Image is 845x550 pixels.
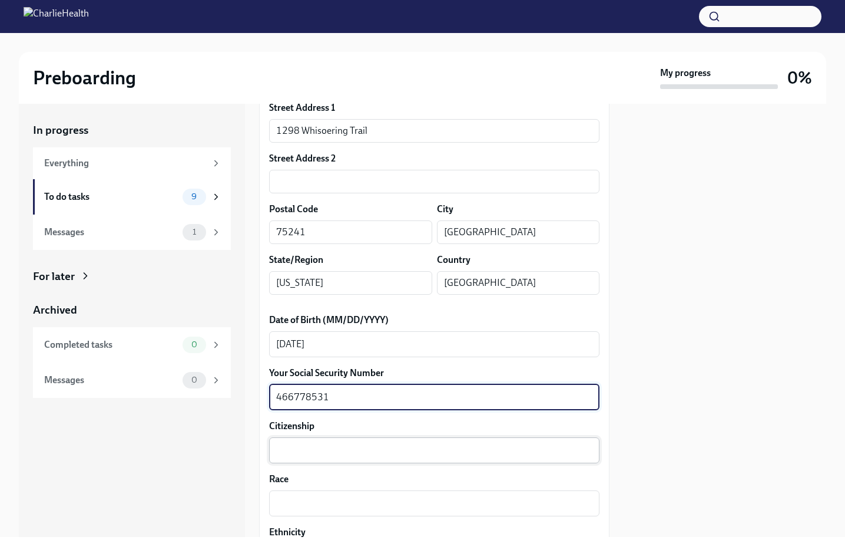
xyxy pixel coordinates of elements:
a: Messages0 [33,363,231,398]
label: Your Social Security Number [269,367,599,380]
textarea: [DATE] [276,337,592,351]
label: Street Address 1 [269,101,335,114]
a: To do tasks9 [33,179,231,215]
h3: 0% [787,67,812,88]
span: 0 [184,376,204,384]
a: Everything [33,147,231,179]
label: State/Region [269,253,323,266]
h2: Preboarding [33,66,136,90]
strong: My progress [660,67,711,80]
img: CharlieHealth [24,7,89,26]
label: City [437,203,453,216]
a: For later [33,269,231,284]
a: Completed tasks0 [33,327,231,363]
textarea: 466778531 [276,390,592,404]
div: For later [33,269,75,284]
span: 0 [184,340,204,349]
label: Postal Code [269,203,318,216]
a: Archived [33,302,231,318]
label: Citizenship [269,420,599,433]
span: 1 [185,228,203,236]
label: Ethnicity [269,526,599,539]
div: Everything [44,157,206,170]
span: 9 [184,192,204,201]
label: Street Address 2 [269,152,336,165]
label: Country [437,253,470,266]
div: Messages [44,226,178,239]
a: In progress [33,123,231,138]
label: Race [269,473,599,486]
div: Messages [44,374,178,387]
label: Date of Birth (MM/DD/YYYY) [269,314,599,327]
div: To do tasks [44,190,178,203]
div: Completed tasks [44,338,178,351]
a: Messages1 [33,215,231,250]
